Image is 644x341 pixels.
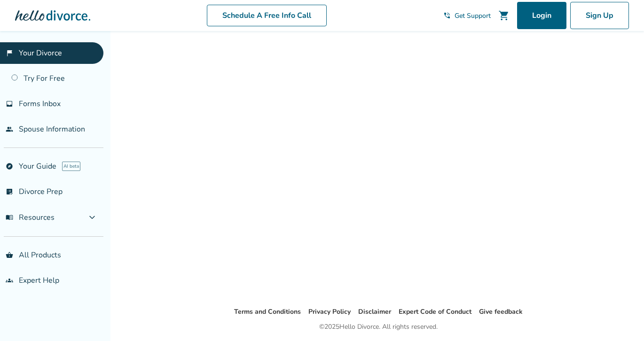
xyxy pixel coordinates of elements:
span: expand_more [86,212,98,223]
li: Disclaimer [358,306,391,318]
span: groups [6,277,13,284]
a: phone_in_talkGet Support [443,11,491,20]
a: Sign Up [570,2,629,29]
span: AI beta [62,162,80,171]
span: shopping_cart [498,10,510,21]
span: list_alt_check [6,188,13,195]
span: Resources [6,212,55,223]
span: Forms Inbox [19,99,61,109]
span: menu_book [6,214,13,221]
a: Terms and Conditions [234,307,301,316]
a: Expert Code of Conduct [399,307,471,316]
span: explore [6,163,13,170]
a: Schedule A Free Info Call [207,5,327,26]
span: Get Support [455,11,491,20]
span: inbox [6,100,13,108]
span: people [6,125,13,133]
a: Privacy Policy [308,307,351,316]
a: Login [517,2,566,29]
div: © 2025 Hello Divorce. All rights reserved. [319,321,438,333]
span: shopping_basket [6,251,13,259]
li: Give feedback [479,306,523,318]
span: flag_2 [6,49,13,57]
span: phone_in_talk [443,12,451,19]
